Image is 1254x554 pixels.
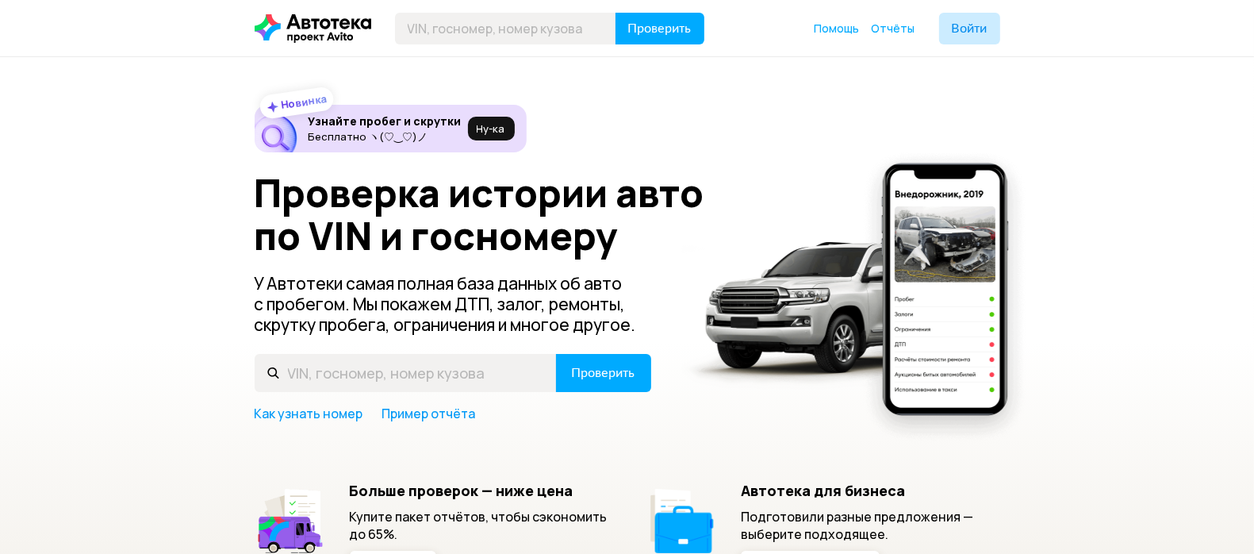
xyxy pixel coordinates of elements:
[309,130,462,143] p: Бесплатно ヽ(♡‿♡)ノ
[255,354,557,392] input: VIN, госномер, номер кузова
[382,405,476,422] a: Пример отчёта
[279,91,328,112] strong: Новинка
[556,354,651,392] button: Проверить
[395,13,616,44] input: VIN, госномер, номер кузова
[309,114,462,129] h6: Узнайте пробег и скрутки
[815,21,860,37] a: Помощь
[255,171,728,257] h1: Проверка истории авто по VIN и госномеру
[628,22,692,35] span: Проверить
[741,508,1000,543] p: Подготовили разные предложения — выберите подходящее.
[615,13,704,44] button: Проверить
[939,13,1000,44] button: Войти
[255,405,363,422] a: Как узнать номер
[741,482,1000,499] h5: Автотека для бизнеса
[872,21,915,37] a: Отчёты
[350,508,609,543] p: Купите пакет отчётов, чтобы сэкономить до 65%.
[952,22,987,35] span: Войти
[477,122,505,135] span: Ну‑ка
[572,367,635,379] span: Проверить
[255,273,653,335] p: У Автотеки самая полная база данных об авто с пробегом. Мы покажем ДТП, залог, ремонты, скрутку п...
[350,482,609,499] h5: Больше проверок — ниже цена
